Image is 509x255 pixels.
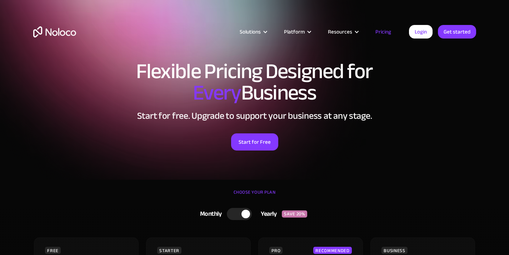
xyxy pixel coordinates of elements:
[381,247,407,254] div: BUSINESS
[45,247,61,254] div: FREE
[33,61,476,103] h1: Flexible Pricing Designed for Business
[319,27,366,36] div: Resources
[284,27,305,36] div: Platform
[313,247,351,254] div: RECOMMENDED
[157,247,181,254] div: STARTER
[231,27,275,36] div: Solutions
[275,27,319,36] div: Platform
[282,210,307,218] div: SAVE 20%
[193,73,241,113] span: Every
[33,187,476,205] div: CHOOSE YOUR PLAN
[240,27,261,36] div: Solutions
[409,25,433,39] a: Login
[252,209,282,219] div: Yearly
[33,111,476,121] h2: Start for free. Upgrade to support your business at any stage.
[191,209,227,219] div: Monthly
[328,27,352,36] div: Resources
[231,133,278,151] a: Start for Free
[269,247,283,254] div: PRO
[366,27,400,36] a: Pricing
[33,26,76,37] a: home
[438,25,476,39] a: Get started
